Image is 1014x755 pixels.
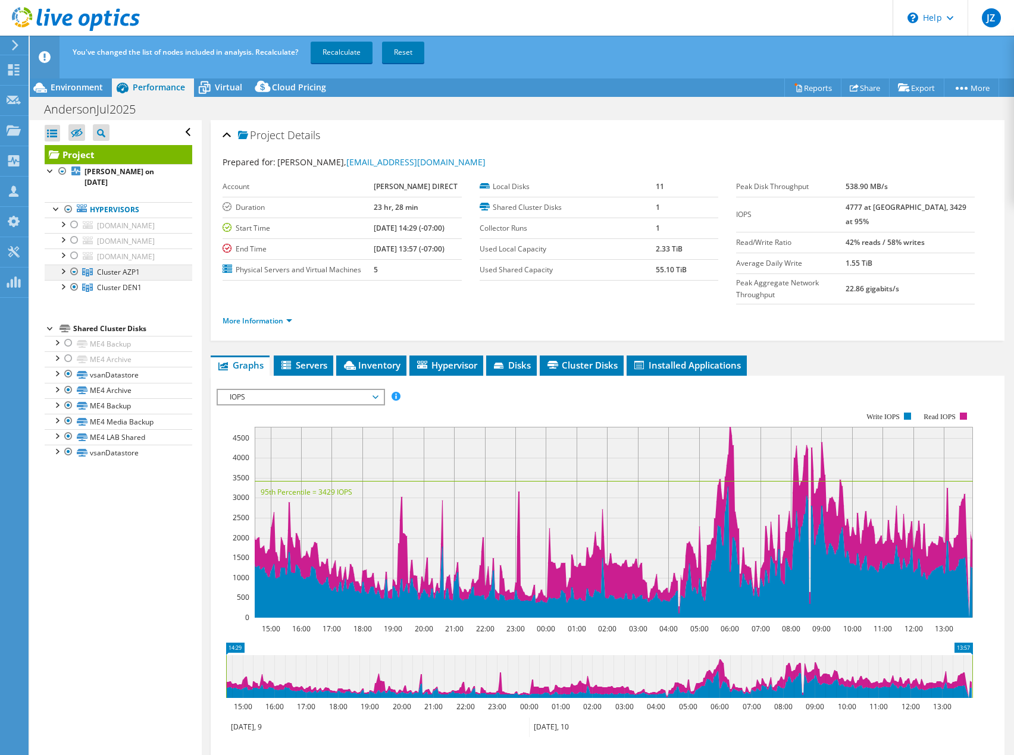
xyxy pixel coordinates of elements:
[846,202,966,227] b: 4777 at [GEOGRAPHIC_DATA], 3429 at 95%
[629,624,647,634] text: 03:00
[546,359,618,371] span: Cluster Disks
[311,42,373,63] a: Recalculate
[223,264,374,276] label: Physical Servers and Virtual Machines
[45,414,192,429] a: ME4 Media Backup
[353,624,372,634] text: 18:00
[568,624,586,634] text: 01:00
[907,12,918,23] svg: \n
[233,492,249,502] text: 3000
[233,533,249,543] text: 2000
[598,624,616,634] text: 02:00
[261,487,352,497] text: 95th Percentile = 3429 IOPS
[752,624,770,634] text: 07:00
[656,202,660,212] b: 1
[445,624,464,634] text: 21:00
[736,209,846,221] label: IOPS
[45,248,192,264] a: [DOMAIN_NAME]
[361,701,379,712] text: 19:00
[73,47,298,57] span: You've changed the list of nodes included in analysis. Recalculate?
[45,367,192,382] a: vsanDatastore
[45,218,192,233] a: [DOMAIN_NAME]
[583,701,602,712] text: 02:00
[45,145,192,164] a: Project
[774,701,793,712] text: 08:00
[223,202,374,213] label: Duration
[520,701,539,712] text: 00:00
[45,202,192,218] a: Hypervisors
[492,359,531,371] span: Disks
[262,624,280,634] text: 15:00
[656,181,664,191] b: 11
[374,223,445,233] b: [DATE] 14:29 (-07:00)
[690,624,709,634] text: 05:00
[721,624,739,634] text: 06:00
[287,128,320,142] span: Details
[217,359,264,371] span: Graphs
[97,251,155,262] span: [DOMAIN_NAME]
[223,316,292,326] a: More Information
[280,359,327,371] span: Servers
[476,624,495,634] text: 22:00
[633,359,741,371] span: Installed Applications
[374,265,378,275] b: 5
[843,624,862,634] text: 10:00
[234,701,252,712] text: 15:00
[277,156,486,168] span: [PERSON_NAME],
[902,701,920,712] text: 12:00
[982,8,1001,27] span: JZ
[656,265,687,275] b: 55.10 TiB
[224,390,377,404] span: IOPS
[292,624,311,634] text: 16:00
[656,223,660,233] b: 1
[45,265,192,280] a: Cluster AZP1
[374,244,445,254] b: [DATE] 13:57 (-07:00)
[233,512,249,523] text: 2500
[233,572,249,583] text: 1000
[679,701,697,712] text: 05:00
[346,156,486,168] a: [EMAIL_ADDRESS][DOMAIN_NAME]
[736,277,846,301] label: Peak Aggregate Network Throughput
[846,284,899,294] b: 22.86 gigabits/s
[342,359,400,371] span: Inventory
[656,244,683,254] b: 2.33 TiB
[480,243,656,255] label: Used Local Capacity
[272,81,326,93] span: Cloud Pricing
[297,701,315,712] text: 17:00
[73,322,192,336] div: Shared Cluster Disks
[245,612,249,622] text: 0
[846,258,872,268] b: 1.55 TiB
[215,81,242,93] span: Virtual
[456,701,475,712] text: 22:00
[488,701,506,712] text: 23:00
[323,624,341,634] text: 17:00
[374,202,418,212] b: 23 hr, 28 min
[238,130,284,141] span: Project
[97,236,155,246] span: [DOMAIN_NAME]
[736,181,846,193] label: Peak Disk Throughput
[711,701,729,712] text: 06:00
[784,78,841,97] a: Reports
[424,701,443,712] text: 21:00
[415,624,433,634] text: 20:00
[889,78,944,97] a: Export
[841,78,890,97] a: Share
[45,164,192,190] a: [PERSON_NAME] on [DATE]
[480,222,656,234] label: Collector Runs
[223,222,374,234] label: Start Time
[806,701,824,712] text: 09:00
[39,103,154,116] h1: AndersonJul2025
[233,452,249,463] text: 4000
[133,81,185,93] span: Performance
[846,237,925,247] b: 42% reads / 58% writes
[97,282,142,292] span: Cluster DEN1
[846,181,888,191] b: 538.90 MB/s
[223,156,276,168] label: Prepared for:
[480,181,656,193] label: Local Disks
[223,243,374,255] label: End Time
[45,336,192,351] a: ME4 Backup
[480,264,656,276] label: Used Shared Capacity
[736,257,846,269] label: Average Daily Write
[552,701,570,712] text: 01:00
[233,433,249,443] text: 4500
[45,233,192,248] a: [DOMAIN_NAME]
